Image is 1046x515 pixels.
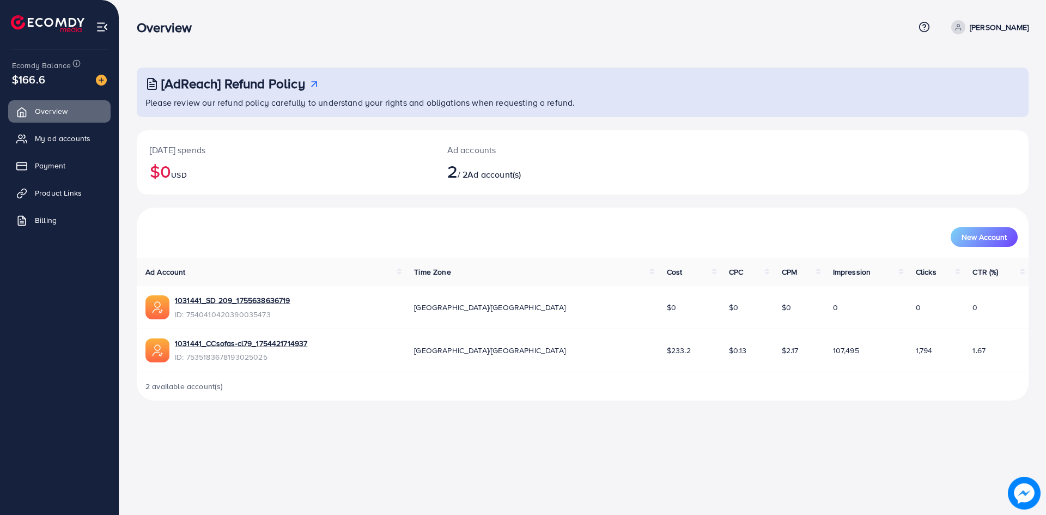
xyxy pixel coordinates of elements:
[833,345,859,356] span: 107,495
[972,302,977,313] span: 0
[833,266,871,277] span: Impression
[8,155,111,177] a: Payment
[175,295,290,306] a: 1031441_SD 209_1755638636719
[447,143,644,156] p: Ad accounts
[447,159,458,184] span: 2
[8,128,111,149] a: My ad accounts
[414,302,565,313] span: [GEOGRAPHIC_DATA]/[GEOGRAPHIC_DATA]
[916,302,921,313] span: 0
[137,20,200,35] h3: Overview
[667,302,676,313] span: $0
[447,161,644,181] h2: / 2
[947,20,1029,34] a: [PERSON_NAME]
[35,106,68,117] span: Overview
[35,187,82,198] span: Product Links
[12,71,45,87] span: $166.6
[8,182,111,204] a: Product Links
[972,345,986,356] span: 1.67
[729,302,738,313] span: $0
[145,381,223,392] span: 2 available account(s)
[175,309,290,320] span: ID: 7540410420390035473
[972,266,998,277] span: CTR (%)
[161,76,305,92] h3: [AdReach] Refund Policy
[35,133,90,144] span: My ad accounts
[916,266,936,277] span: Clicks
[1008,477,1041,510] img: image
[175,338,307,349] a: 1031441_CCsofas-cl79_1754421714937
[11,15,84,32] img: logo
[145,96,1022,109] p: Please review our refund policy carefully to understand your rights and obligations when requesti...
[96,75,107,86] img: image
[96,21,108,33] img: menu
[150,143,421,156] p: [DATE] spends
[782,266,797,277] span: CPM
[175,352,307,362] span: ID: 7535183678193025025
[12,60,71,71] span: Ecomdy Balance
[145,338,169,362] img: ic-ads-acc.e4c84228.svg
[467,168,521,180] span: Ad account(s)
[8,100,111,122] a: Overview
[145,266,186,277] span: Ad Account
[916,345,933,356] span: 1,794
[833,302,838,313] span: 0
[667,345,691,356] span: $233.2
[782,345,799,356] span: $2.17
[171,169,186,180] span: USD
[782,302,791,313] span: $0
[414,345,565,356] span: [GEOGRAPHIC_DATA]/[GEOGRAPHIC_DATA]
[145,295,169,319] img: ic-ads-acc.e4c84228.svg
[729,345,747,356] span: $0.13
[962,233,1007,241] span: New Account
[667,266,683,277] span: Cost
[951,227,1018,247] button: New Account
[35,160,65,171] span: Payment
[729,266,743,277] span: CPC
[35,215,57,226] span: Billing
[8,209,111,231] a: Billing
[414,266,451,277] span: Time Zone
[150,161,421,181] h2: $0
[970,21,1029,34] p: [PERSON_NAME]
